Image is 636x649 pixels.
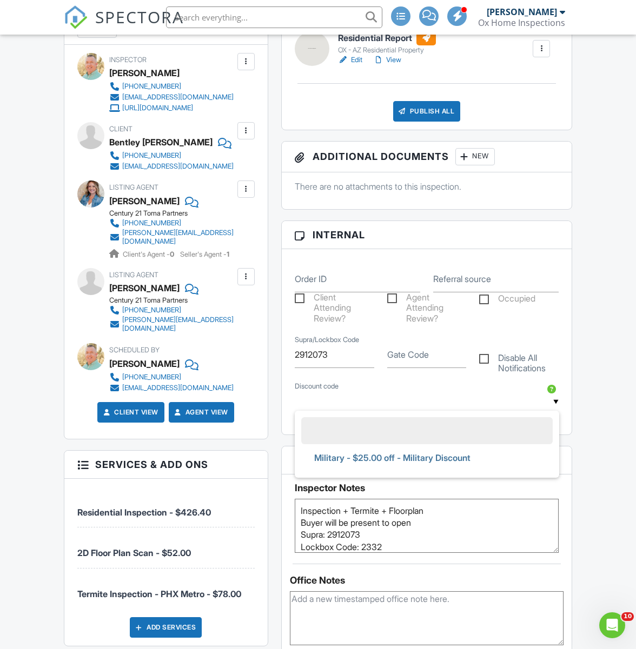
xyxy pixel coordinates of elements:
span: Termite Inspection - PHX Metro - $78.00 [77,588,241,599]
li: Service: Residential Inspection [77,487,255,527]
div: OX - AZ Residential Property [338,46,436,55]
div: Ox Home Inspections [478,17,565,28]
strong: 0 [170,250,174,258]
iframe: Intercom live chat [599,612,625,638]
label: Referral source [433,273,491,285]
li: Service: Termite Inspection - PHX Metro [77,568,255,608]
div: [URL][DOMAIN_NAME] [122,104,193,112]
li: Service: 2D Floor Plan Scan [77,527,255,568]
span: Military - $25.00 off - Military Discount [306,444,479,471]
input: Supra/Lockbox Code [295,342,374,368]
a: [PHONE_NUMBER] [109,150,234,161]
a: [PERSON_NAME] [109,280,180,296]
div: Publish All [393,101,461,122]
label: Occupied [479,293,535,307]
span: 10 [621,612,634,621]
div: [PERSON_NAME] [487,6,557,17]
div: [EMAIL_ADDRESS][DOMAIN_NAME] [122,384,234,392]
div: [PERSON_NAME][EMAIL_ADDRESS][DOMAIN_NAME] [122,229,235,246]
a: Agent View [173,407,228,418]
span: Listing Agent [109,183,158,191]
a: View [373,55,401,65]
input: Gate Code [387,342,467,368]
strong: 1 [227,250,229,258]
span: 2D Floor Plan Scan - $52.00 [77,547,191,558]
a: Edit [338,55,362,65]
a: [EMAIL_ADDRESS][DOMAIN_NAME] [109,92,234,103]
a: [EMAIL_ADDRESS][DOMAIN_NAME] [109,161,234,172]
div: [PERSON_NAME] [109,356,180,372]
label: Supra/Lockbox Code [295,335,359,345]
span: Seller's Agent - [180,250,229,258]
label: Order ID [295,273,327,285]
span: Residential Inspection - $426.40 [77,507,211,518]
div: [PHONE_NUMBER] [122,82,181,91]
p: There are no attachments to this inspection. [295,180,559,192]
div: Bentley [PERSON_NAME] [109,134,213,150]
h3: Notes [282,446,572,474]
label: Disable All Notifications [479,353,559,366]
a: SPECTORA [64,15,184,37]
div: [PERSON_NAME][EMAIL_ADDRESS][DOMAIN_NAME] [122,316,235,333]
label: Client Attending Review? [295,292,374,306]
span: Client's Agent - [123,250,176,258]
label: Gate Code [387,349,429,360]
div: [PHONE_NUMBER] [122,306,181,315]
label: Agent Attending Review? [387,292,467,306]
span: Client [109,125,132,133]
a: Client View [101,407,158,418]
a: [PHONE_NUMBER] [109,218,235,229]
span: Inspector [109,56,147,64]
h6: Residential Report [338,31,436,45]
h3: Internal [282,221,572,249]
input: Search everything... [166,6,382,28]
img: The Best Home Inspection Software - Spectora [64,5,88,29]
a: [EMAIL_ADDRESS][DOMAIN_NAME] [109,383,234,393]
div: [EMAIL_ADDRESS][DOMAIN_NAME] [122,162,234,171]
div: [PHONE_NUMBER] [122,219,181,228]
div: [PHONE_NUMBER] [122,151,181,160]
textarea: Inspection + Termite + Floorplan Buyer will be present to open Lockbox Code: 2332 Text Bentley 30... [295,499,559,553]
span: Scheduled By [109,346,160,354]
a: [PHONE_NUMBER] [109,81,234,92]
label: Discount code [295,382,339,391]
a: [PHONE_NUMBER] [109,305,235,316]
a: [PERSON_NAME][EMAIL_ADDRESS][DOMAIN_NAME] [109,316,235,333]
div: [PERSON_NAME] [109,65,180,81]
h5: Inspector Notes [295,483,559,493]
a: [PHONE_NUMBER] [109,372,234,383]
span: SPECTORA [95,5,184,28]
div: [EMAIL_ADDRESS][DOMAIN_NAME] [122,93,234,102]
div: Century 21 Toma Partners [109,296,243,305]
span: Listing Agent [109,271,158,279]
div: Century 21 Toma Partners [109,209,243,218]
h3: Services & Add ons [64,451,268,479]
div: Add Services [130,617,202,638]
div: Office Notes [290,575,564,586]
div: New [455,148,495,165]
a: Residential Report OX - AZ Residential Property [338,31,436,55]
div: [PHONE_NUMBER] [122,373,181,382]
a: [PERSON_NAME][EMAIL_ADDRESS][DOMAIN_NAME] [109,229,235,246]
a: [URL][DOMAIN_NAME] [109,103,234,113]
h3: Additional Documents [282,142,572,172]
a: [PERSON_NAME] [109,193,180,209]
